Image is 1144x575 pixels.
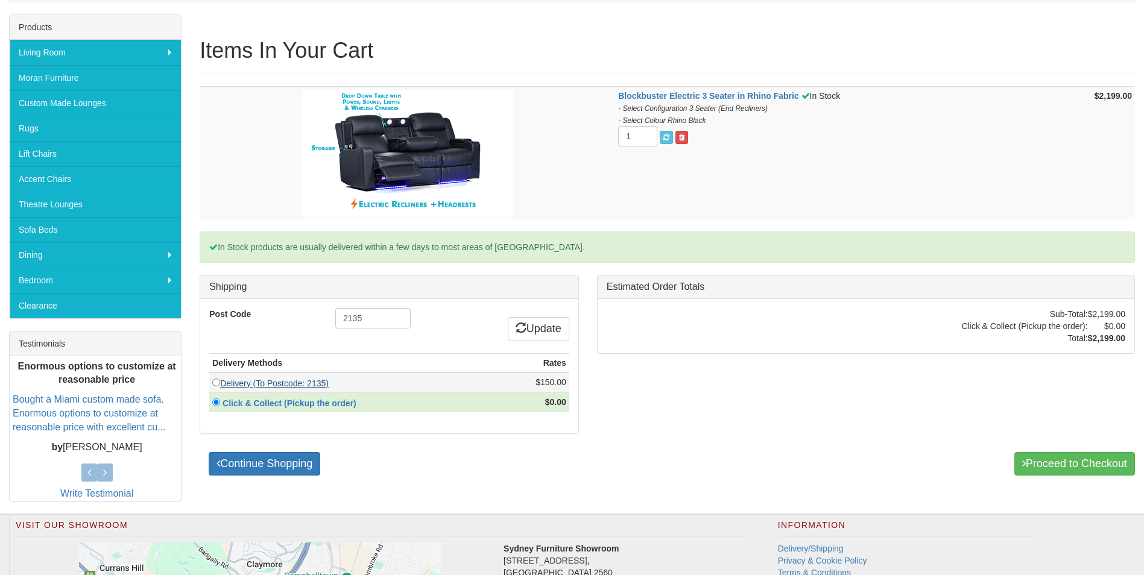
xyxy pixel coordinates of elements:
td: $0.00 [1088,320,1125,332]
a: Proceed to Checkout [1014,452,1135,476]
p: [PERSON_NAME] [13,441,181,454]
i: - Select Configuration 3 Seater (End Recliners) [618,104,768,113]
i: - Select Colour Rhino Black [618,116,706,125]
h3: Estimated Order Totals [607,281,1125,292]
a: Delivery (To Postcode: 2135) [220,379,329,388]
b: Enormous options to customize at reasonable price [17,361,175,385]
a: Clearance [10,293,181,318]
strong: Rates [543,358,566,368]
a: Privacy & Cookie Policy [778,556,867,565]
a: Bought a Miami custom made sofa. Enormous options to customize at reasonable price with excellent... [13,395,165,433]
a: Update [508,317,569,341]
a: Moran Furniture [10,65,181,90]
a: Sofa Beds [10,217,181,242]
strong: Delivery Methods [212,358,282,368]
td: $2,199.00 [1088,308,1125,320]
a: Theatre Lounges [10,192,181,217]
a: Dining [10,242,181,268]
label: Post Code [200,308,326,320]
img: Blockbuster Electric 3 Seater in Rhino Fabric [302,90,513,216]
a: Blockbuster Electric 3 Seater in Rhino Fabric [618,91,799,101]
a: Write Testimonial [60,488,133,498]
div: In Stock products are usually delivered within a few days to most areas of [GEOGRAPHIC_DATA]. [200,231,1135,263]
h3: Shipping [209,281,569,292]
strong: $2,199.00 [1095,91,1132,101]
a: Accent Chairs [10,166,181,192]
strong: Click & Collect (Pickup the order) [223,398,356,408]
a: Lift Chairs [10,141,181,166]
a: Living Room [10,40,181,65]
td: Click & Collect (Pickup the order): [961,320,1087,332]
h2: Information [778,521,1034,536]
b: by [51,442,63,452]
h2: Visit Our Showroom [16,521,748,536]
a: Click & Collect (Pickup the order) [220,398,363,408]
div: Testimonials [10,331,181,356]
a: Bedroom [10,268,181,293]
td: Sub-Total: [961,308,1087,320]
h1: Items In Your Cart [200,39,1135,63]
div: Products [10,15,181,40]
strong: $2,199.00 [1088,333,1125,343]
td: $150.00 [501,372,569,393]
a: Custom Made Lounges [10,90,181,116]
strong: Sydney Furniture Showroom [504,544,619,553]
a: Delivery/Shipping [778,544,844,553]
a: Rugs [10,116,181,141]
td: Total: [961,332,1087,344]
strong: $0.00 [545,397,566,407]
a: Continue Shopping [209,452,320,476]
td: In Stock [615,87,1051,220]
